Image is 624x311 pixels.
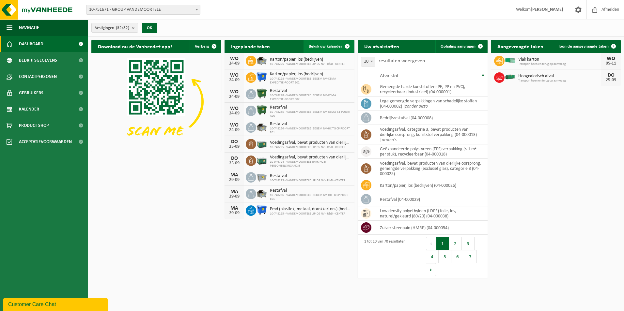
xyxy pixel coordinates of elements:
iframe: chat widget [3,297,109,311]
div: 24-09 [228,78,241,82]
div: WO [228,106,241,111]
span: 10-748225 - VANDEMOORTELE LIPIDS NV - R&D - CENTER [270,179,345,183]
td: lege gemengde verpakkingen van schadelijke stoffen (04-000002) | [375,96,488,111]
img: PB-LB-0680-HPE-GN-01 [256,155,267,166]
div: 29-09 [228,178,241,182]
img: WB-2500-GAL-GY-01 [256,171,267,182]
div: MA [228,206,241,211]
img: WB-1100-HPE-BE-01 [256,204,267,215]
span: 10-748235 - VANDEMOORTELE IZEGEM NV-CEMA 34-POORT A09 [270,110,351,118]
h2: Ingeplande taken [225,40,276,52]
a: Ophaling aanvragen [435,40,487,53]
h2: Aangevraagde taken [491,40,550,52]
a: Bekijk uw kalender [304,40,354,53]
i: aroma's [382,138,397,142]
div: MA [228,172,241,178]
span: Transport heen en terug op aanvraag [518,79,601,83]
button: 5 [439,250,451,263]
span: Restafval [270,88,351,94]
div: 25-09 [228,144,241,149]
div: 29-09 [228,194,241,199]
div: DO [228,156,241,161]
img: WB-5000-GAL-GY-01 [256,55,267,66]
button: Verberg [190,40,221,53]
button: 2 [449,237,462,250]
img: WB-1100-HPE-BE-01 [256,71,267,82]
count: (32/32) [116,26,129,30]
td: voedingsafval, categorie 3, bevat producten van dierlijke oorsprong, kunststof verpakking (04-000... [375,125,488,144]
div: 24-09 [228,128,241,132]
span: 10 [361,57,375,67]
div: WO [228,73,241,78]
h2: Download nu de Vanheede+ app! [91,40,179,52]
button: 1 [436,237,449,250]
span: Afvalstof [380,73,398,79]
span: Vlak karton [518,57,601,62]
span: 10-748225 - VANDEMOORTELE LIPIDS NV - R&D - CENTER [270,145,351,149]
span: 10 [361,57,375,66]
td: geëxpandeerde polystyreen (EPS) verpakking (< 1 m² per stuk), recycleerbaar (04-000018) [375,144,488,159]
span: Ophaling aanvragen [441,44,476,49]
button: 4 [426,250,439,263]
span: Product Shop [19,117,49,134]
span: 10-748225 - VANDEMOORTELE LIPIDS NV - R&D - CENTER [270,212,351,216]
span: 10-748236 - VANDEMOORTELE IZEGEM NV-HC TG CP POORT E01 [270,127,351,135]
img: Download de VHEPlus App [91,53,221,150]
button: Previous [426,237,436,250]
button: Next [426,263,436,276]
span: Hoogcalorisch afval [518,74,601,79]
div: 29-09 [228,211,241,215]
span: Pmd (plastiek, metaal, drankkartons) (bedrijven) [270,207,351,212]
img: WB-1100-HPE-GN-01 [256,105,267,116]
div: 24-09 [228,111,241,116]
span: Dashboard [19,36,43,52]
span: Voedingsafval, bevat producten van dierlijke oorsprong, gemengde verpakking (exc... [270,155,351,160]
label: resultaten weergeven [379,58,425,64]
span: Restafval [270,188,351,193]
td: restafval (04-000029) [375,192,488,206]
span: Navigatie [19,20,39,36]
span: 10-748228 - VANDEMOORTELE IZEGEM NV-CEMA EXPEDITIE-POORT B02 [270,94,351,101]
span: Karton/papier, los (bedrijven) [270,72,351,77]
span: Toon de aangevraagde taken [558,44,609,49]
td: gemengde harde kunststoffen (PE, PP en PVC), recycleerbaar (industrieel) (04-000001) [375,82,488,96]
button: OK [142,23,157,33]
span: Voedingsafval, bevat producten van dierlijke oorsprong, gemengde verpakking (exc... [270,140,351,145]
div: 05-11 [604,61,617,66]
td: karton/papier, los (bedrijven) (04-000026) [375,178,488,192]
span: Transport heen en terug op aanvraag [518,62,601,66]
span: Bekijk uw kalender [309,44,342,49]
span: Kalender [19,101,39,117]
span: 10-748228 - VANDEMOORTELE IZEGEM NV-CEMA EXPEDITIE-POORT B02 [270,77,351,85]
span: Karton/papier, los (bedrijven) [270,57,345,62]
div: WO [604,56,617,61]
span: Contactpersonen [19,68,57,85]
div: WO [228,56,241,61]
div: 24-09 [228,61,241,66]
div: 25-09 [228,161,241,166]
img: WB-5000-GAL-GY-01 [256,121,267,132]
td: bedrijfsrestafval (04-000008) [375,111,488,125]
img: WB-5000-GAL-GY-01 [256,188,267,199]
div: DO [604,73,617,78]
td: low density polyethyleen (LDPE) folie, los, naturel/gekleurd (80/20) (04-000038) [375,206,488,221]
span: Vestigingen [95,23,129,33]
span: Restafval [270,105,351,110]
span: 10-751671 - GROUP VANDEMOORTELE [86,5,200,14]
button: 6 [451,250,464,263]
img: WB-1100-HPE-GN-01 [256,88,267,99]
td: voedingsafval, bevat producten van dierlijke oorsprong, gemengde verpakking (exclusief glas), cat... [375,159,488,178]
img: HK-XP-30-GN-00 [505,57,516,63]
span: Verberg [195,44,209,49]
h2: Uw afvalstoffen [358,40,406,52]
div: DO [228,139,241,144]
span: Restafval [270,173,345,179]
button: Vestigingen(32/32) [91,23,138,33]
img: PB-LB-0680-HPE-GN-01 [256,138,267,149]
span: Acceptatievoorwaarden [19,134,72,150]
a: Toon de aangevraagde taken [553,40,620,53]
i: zonder picto [405,104,428,109]
span: Bedrijfsgegevens [19,52,57,68]
div: MA [228,189,241,194]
